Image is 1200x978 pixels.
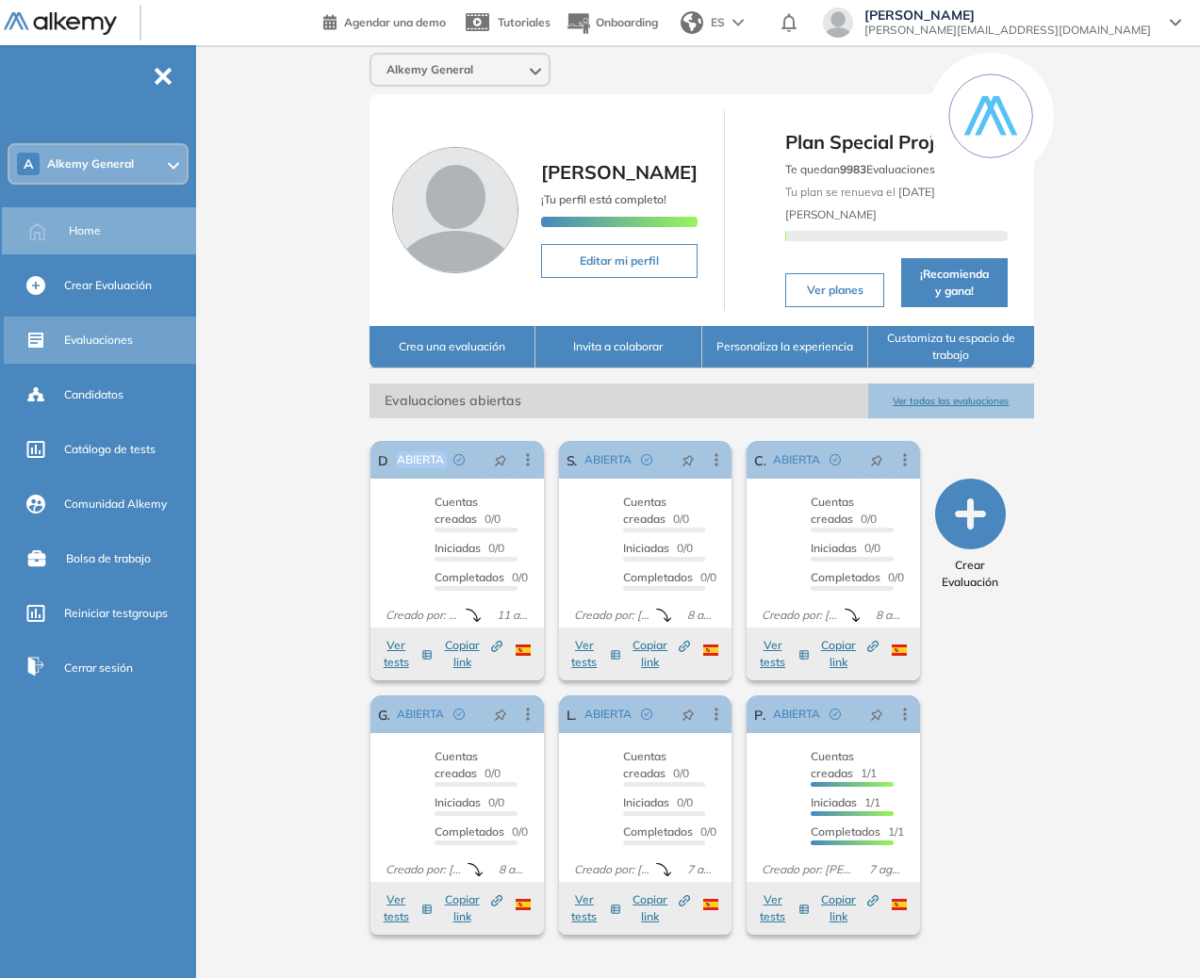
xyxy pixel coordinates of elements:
[811,824,904,839] span: 1/1
[47,156,134,171] span: Alkemy General
[435,749,501,780] span: 0/0
[567,861,656,878] span: Creado por: [PERSON_NAME]
[840,162,866,176] b: 9983
[870,707,883,722] span: pushpin
[442,637,501,671] button: Copiar link
[868,383,1034,418] button: Ver todas las evaluaciones
[66,550,151,567] span: Bolsa de trabajo
[435,541,481,555] span: Iniciadas
[435,749,478,780] span: Cuentas creadas
[380,891,433,925] button: Ver tests
[681,11,703,34] img: world
[64,660,133,676] span: Cerrar sesión
[566,3,658,43] button: Onboarding
[378,861,468,878] span: Creado por: [PERSON_NAME]
[682,707,695,722] span: pushpin
[667,445,709,475] button: pushpin
[811,795,880,809] span: 1/1
[623,795,693,809] span: 0/0
[435,495,501,526] span: 0/0
[928,479,1012,591] button: Crear Evaluación
[631,637,690,671] button: Copiar link
[754,441,765,479] a: Comercial
[596,15,658,29] span: Onboarding
[732,19,744,26] img: arrow
[631,891,690,925] button: Copiar link
[773,706,820,723] span: ABIERTA
[567,441,578,479] a: Sin nombre
[711,14,725,31] span: ES
[623,824,693,839] span: Completados
[901,258,1008,307] button: ¡Recomienda y gana!
[754,607,844,624] span: Creado por: [PERSON_NAME]
[584,451,632,468] span: ABIERTA
[541,244,698,278] button: Editar mi perfil
[64,441,156,458] span: Catálogo de tests
[568,891,621,925] button: Ver tests
[811,495,877,526] span: 0/0
[516,899,531,910] img: ESP
[435,795,481,809] span: Iniciadas
[819,637,879,671] button: Copiar link
[567,607,656,624] span: Creado por: [PERSON_NAME]
[756,637,809,671] button: Ver tests
[754,695,765,733] a: Prueba Macro Business Case
[397,706,444,723] span: ABIERTA
[397,451,444,468] span: ABIERTA
[623,541,693,555] span: 0/0
[489,607,536,624] span: 11 ago. 2025
[584,706,632,723] span: ABIERTA
[702,326,868,368] button: Personaliza la experiencia
[494,707,507,722] span: pushpin
[24,156,33,171] span: A
[680,607,724,624] span: 8 ago. 2025
[830,709,841,720] span: check-circle
[811,495,854,526] span: Cuentas creadas
[861,759,1200,978] iframe: Chat Widget
[811,824,880,839] span: Completados
[623,541,669,555] span: Iniciadas
[811,541,857,555] span: Iniciadas
[868,607,912,624] span: 8 ago. 2025
[323,9,446,32] a: Agendar una demo
[435,570,528,584] span: 0/0
[856,445,897,475] button: pushpin
[535,326,701,368] button: Invita a colaborar
[680,861,724,878] span: 7 ago. 2025
[682,452,695,467] span: pushpin
[811,749,877,780] span: 1/1
[641,709,652,720] span: check-circle
[380,637,433,671] button: Ver tests
[864,8,1151,23] span: [PERSON_NAME]
[785,162,935,176] span: Te quedan Evaluaciones
[870,452,883,467] span: pushpin
[498,15,551,29] span: Tutoriales
[811,541,880,555] span: 0/0
[623,570,716,584] span: 0/0
[480,445,521,475] button: pushpin
[623,749,689,780] span: 0/0
[442,891,501,925] button: Copiar link
[811,795,857,809] span: Iniciadas
[785,273,884,307] button: Ver planes
[480,699,521,729] button: pushpin
[435,541,504,555] span: 0/0
[811,570,880,584] span: Completados
[641,454,652,465] span: check-circle
[756,891,809,925] button: Ver tests
[703,644,718,656] img: ESP
[64,277,152,294] span: Crear Evaluación
[516,644,531,656] img: ESP
[623,570,693,584] span: Completados
[435,824,504,839] span: Completados
[623,495,666,526] span: Cuentas creadas
[623,749,666,780] span: Cuentas creadas
[370,326,535,368] button: Crea una evaluación
[773,451,820,468] span: ABIERTA
[64,332,133,349] span: Evaluaciones
[830,454,841,465] span: check-circle
[856,699,897,729] button: pushpin
[623,495,689,526] span: 0/0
